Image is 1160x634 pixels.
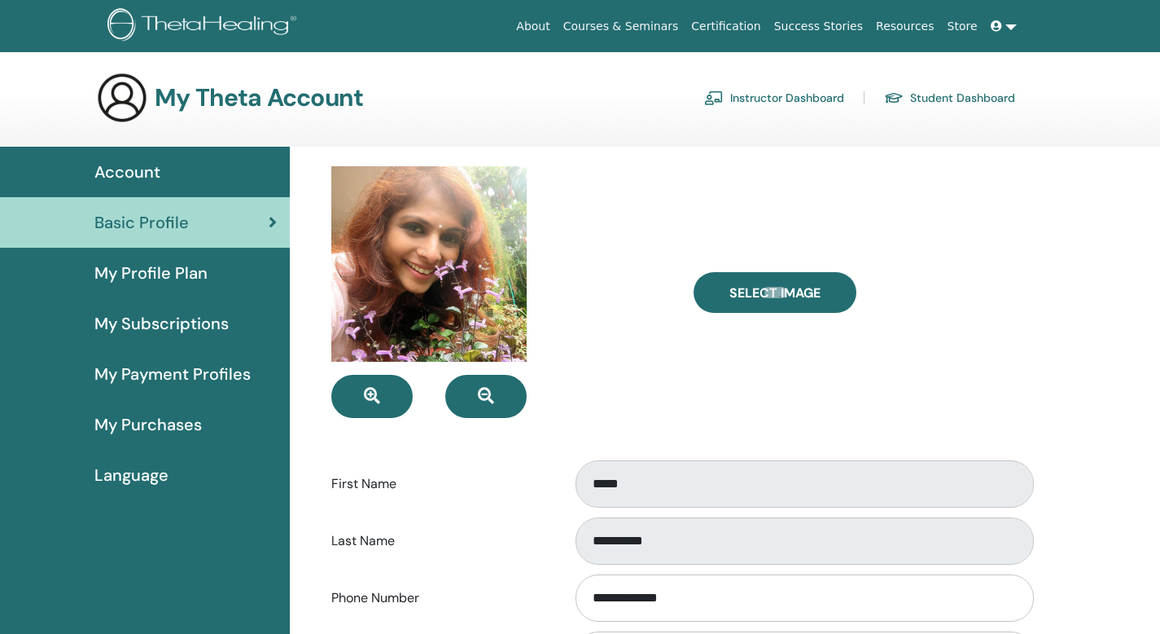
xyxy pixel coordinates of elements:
label: Phone Number [319,583,560,614]
img: generic-user-icon.jpg [96,72,148,124]
img: graduation-cap.svg [884,91,904,105]
img: logo.png [107,8,302,45]
a: Store [941,11,984,42]
a: About [510,11,556,42]
a: Student Dashboard [884,85,1015,111]
label: Last Name [319,526,560,557]
span: Basic Profile [94,210,189,235]
span: Account [94,160,160,184]
span: My Payment Profiles [94,362,251,386]
span: My Purchases [94,412,202,437]
a: Success Stories [768,11,869,42]
span: My Profile Plan [94,261,208,285]
img: default.jpg [331,166,527,362]
h3: My Theta Account [155,83,363,112]
label: First Name [319,469,560,500]
a: Courses & Seminars [557,11,685,42]
span: Select Image [729,284,821,302]
a: Certification [685,11,767,42]
span: My Subscriptions [94,311,229,336]
input: Select Image [764,287,786,298]
img: chalkboard-teacher.svg [704,90,724,105]
span: Language [94,463,169,487]
a: Instructor Dashboard [704,85,844,111]
a: Resources [869,11,941,42]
